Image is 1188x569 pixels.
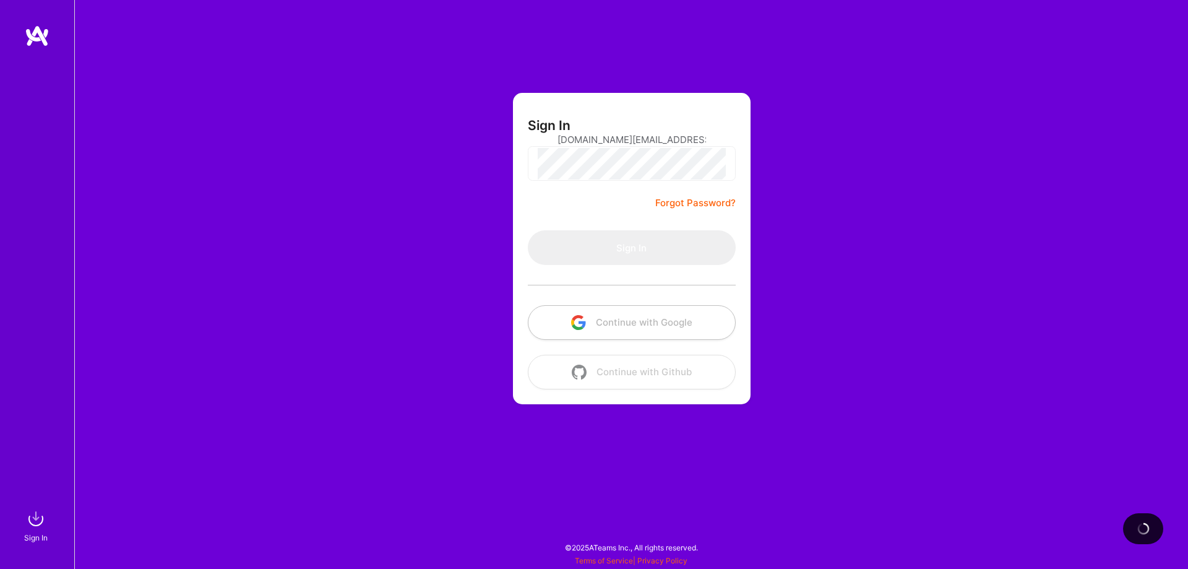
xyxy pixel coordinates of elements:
[655,196,736,211] a: Forgot Password?
[528,230,736,265] button: Sign In
[528,305,736,340] button: Continue with Google
[24,531,48,544] div: Sign In
[74,532,1188,563] div: © 2025 ATeams Inc., All rights reserved.
[557,124,706,155] input: Email...
[26,506,48,544] a: sign inSign In
[575,556,687,565] span: |
[1137,522,1150,536] img: loading
[637,556,687,565] a: Privacy Policy
[24,506,48,531] img: sign in
[528,118,570,133] h3: Sign In
[575,556,633,565] a: Terms of Service
[571,315,586,330] img: icon
[572,365,587,380] img: icon
[25,25,49,47] img: logo
[528,355,736,389] button: Continue with Github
